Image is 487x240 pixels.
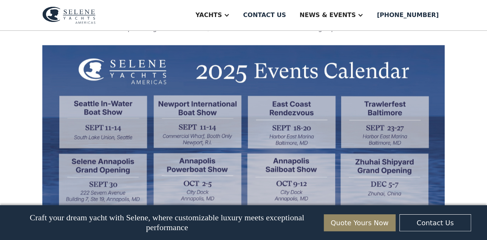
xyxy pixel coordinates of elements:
[42,6,96,24] img: logo
[195,11,222,20] div: Yachts
[399,214,471,231] a: Contact Us
[377,11,439,20] div: [PHONE_NUMBER]
[16,213,318,232] p: Craft your dream yacht with Selene, where customizable luxury meets exceptional performance
[300,11,356,20] div: News & EVENTS
[324,214,396,231] a: Quote Yours Now
[243,11,286,20] div: Contact us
